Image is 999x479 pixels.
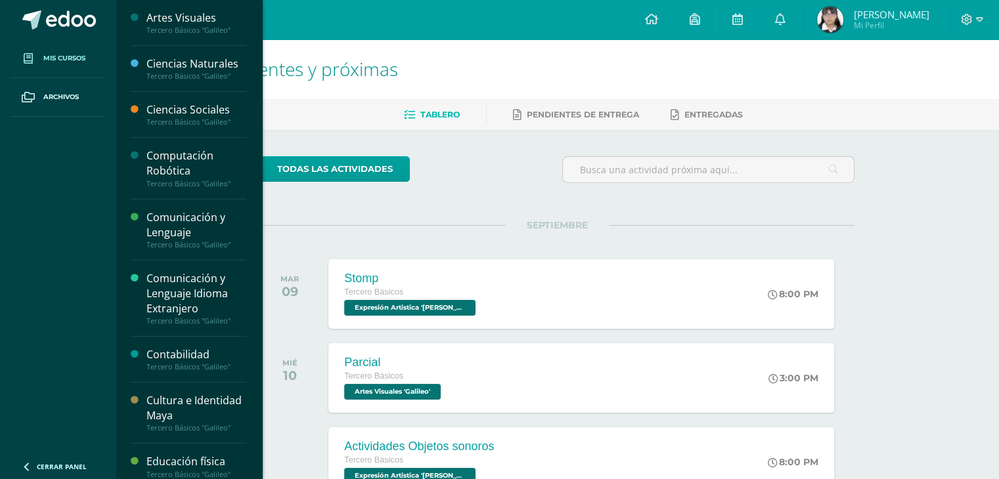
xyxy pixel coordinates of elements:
div: Tercero Básicos "Galileo" [146,470,246,479]
div: Comunicación y Lenguaje [146,210,246,240]
span: Pendientes de entrega [527,110,639,119]
a: Comunicación y Lenguaje Idioma ExtranjeroTercero Básicos "Galileo" [146,271,246,325]
div: Contabilidad [146,347,246,362]
div: MAR [280,274,299,283]
div: Computación Robótica [146,148,246,178]
span: Entregadas [684,110,743,119]
span: Tercero Básicos [344,287,403,297]
div: Tercero Básicos "Galileo" [146,423,246,432]
span: SEPTIEMBRE [506,219,609,231]
span: [PERSON_NAME] [853,8,929,21]
div: Educación física [146,454,246,469]
a: Cultura e Identidad MayaTercero Básicos "Galileo" [146,393,246,432]
span: Cerrar panel [37,462,87,471]
div: Parcial [344,356,444,369]
span: Tercero Básicos [344,371,403,381]
div: Artes Visuales [146,10,246,26]
div: Tercero Básicos "Galileo" [146,316,246,325]
span: Archivos [43,92,79,102]
div: 10 [282,367,298,383]
div: Cultura e Identidad Maya [146,393,246,423]
span: Mi Perfil [853,20,929,31]
span: Actividades recientes y próximas [131,56,398,81]
a: Mis cursos [11,39,105,78]
a: Artes VisualesTercero Básicos "Galileo" [146,10,246,35]
a: Archivos [11,78,105,117]
div: 8:00 PM [768,288,818,300]
span: Artes Visuales 'Galileo' [344,384,441,400]
a: Entregadas [671,104,743,125]
div: Stomp [344,272,479,285]
div: 3:00 PM [768,372,818,384]
a: Pendientes de entrega [513,104,639,125]
a: Educación físicaTercero Básicos "Galileo" [146,454,246,478]
div: Tercero Básicos "Galileo" [146,240,246,249]
img: f133058c8d778e86636dc9693ed7cb68.png [817,7,843,33]
a: Ciencias NaturalesTercero Básicos "Galileo" [146,56,246,81]
input: Busca una actividad próxima aquí... [563,157,854,182]
div: Tercero Básicos "Galileo" [146,179,246,188]
a: Ciencias SocialesTercero Básicos "Galileo" [146,102,246,127]
div: Tercero Básicos "Galileo" [146,117,246,127]
a: Tablero [404,104,460,125]
div: 8:00 PM [768,456,818,468]
div: Actividades Objetos sonoros [344,440,494,453]
a: ContabilidadTercero Básicos "Galileo" [146,347,246,371]
div: Ciencias Naturales [146,56,246,72]
span: Tablero [420,110,460,119]
a: Comunicación y LenguajeTercero Básicos "Galileo" [146,210,246,249]
div: Comunicación y Lenguaje Idioma Extranjero [146,271,246,316]
div: Tercero Básicos "Galileo" [146,72,246,81]
a: todas las Actividades [260,156,410,182]
div: Tercero Básicos "Galileo" [146,362,246,371]
span: Tercero Básicos [344,455,403,465]
div: Tercero Básicos "Galileo" [146,26,246,35]
div: MIÉ [282,358,298,367]
div: 09 [280,283,299,299]
div: Ciencias Sociales [146,102,246,117]
a: Computación RobóticaTercero Básicos "Galileo" [146,148,246,188]
span: Expresión Artistica 'Galileo' [344,300,476,316]
span: Mis cursos [43,53,85,64]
